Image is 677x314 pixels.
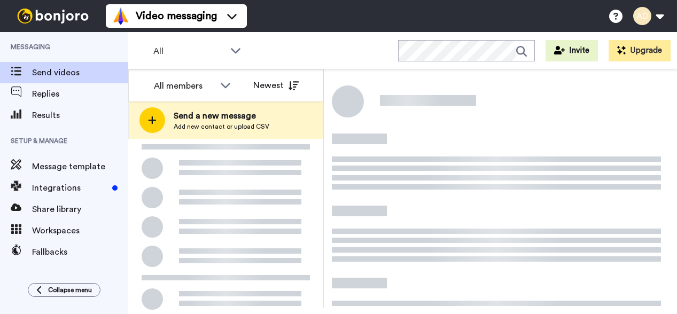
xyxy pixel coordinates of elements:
span: Video messaging [136,9,217,23]
div: All members [154,80,215,92]
span: All [153,45,225,58]
span: Workspaces [32,224,128,237]
img: vm-color.svg [112,7,129,25]
button: Collapse menu [28,283,100,297]
img: bj-logo-header-white.svg [13,9,93,23]
span: Results [32,109,128,122]
span: Send videos [32,66,128,79]
button: Newest [245,75,307,96]
span: Send a new message [174,109,269,122]
span: Replies [32,88,128,100]
span: Share library [32,203,128,216]
span: Add new contact or upload CSV [174,122,269,131]
span: Fallbacks [32,246,128,258]
span: Collapse menu [48,286,92,294]
span: Message template [32,160,128,173]
button: Upgrade [609,40,671,61]
button: Invite [546,40,598,61]
span: Integrations [32,182,108,194]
